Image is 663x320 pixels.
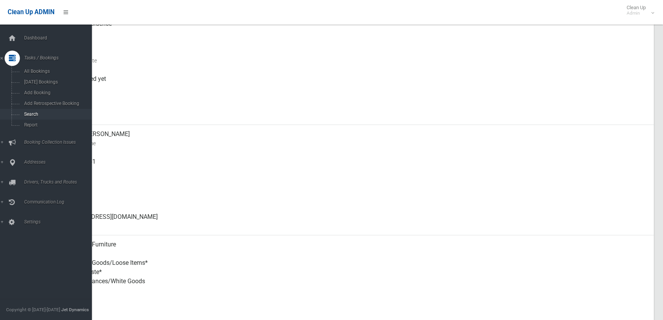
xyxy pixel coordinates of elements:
[61,286,648,295] small: Items
[61,235,648,300] div: Household Furniture Electronics Household Goods/Loose Items* Garden Waste* Metal Appliances/White...
[22,69,91,74] span: All Bookings
[22,101,91,106] span: Add Retrospective Booking
[61,139,648,148] small: Contact Name
[22,35,97,41] span: Dashboard
[6,307,60,312] span: Copyright © [DATE]-[DATE]
[22,179,97,185] span: Drivers, Trucks and Routes
[22,159,97,165] span: Addresses
[61,166,648,176] small: Mobile
[34,208,654,235] a: [EMAIL_ADDRESS][DOMAIN_NAME]Email
[61,42,648,70] div: [DATE]
[22,139,97,145] span: Booking Collection Issues
[61,180,648,208] div: None given
[61,125,648,153] div: Shujaat [PERSON_NAME]
[61,153,648,180] div: 0418204251
[22,112,91,117] span: Search
[61,15,648,42] div: Front of Residence
[22,122,91,128] span: Report
[627,10,646,16] small: Admin
[61,307,89,312] strong: Jet Dynamics
[61,56,648,65] small: Collection Date
[8,8,54,16] span: Clean Up ADMIN
[623,5,653,16] span: Clean Up
[22,79,91,85] span: [DATE] Bookings
[61,70,648,97] div: Not collected yet
[22,219,97,225] span: Settings
[22,199,97,205] span: Communication Log
[61,28,648,38] small: Pickup Point
[22,90,91,95] span: Add Booking
[61,84,648,93] small: Collected At
[61,208,648,235] div: [EMAIL_ADDRESS][DOMAIN_NAME]
[61,222,648,231] small: Email
[61,97,648,125] div: [DATE]
[22,55,97,61] span: Tasks / Bookings
[61,194,648,203] small: Landline
[61,111,648,120] small: Zone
